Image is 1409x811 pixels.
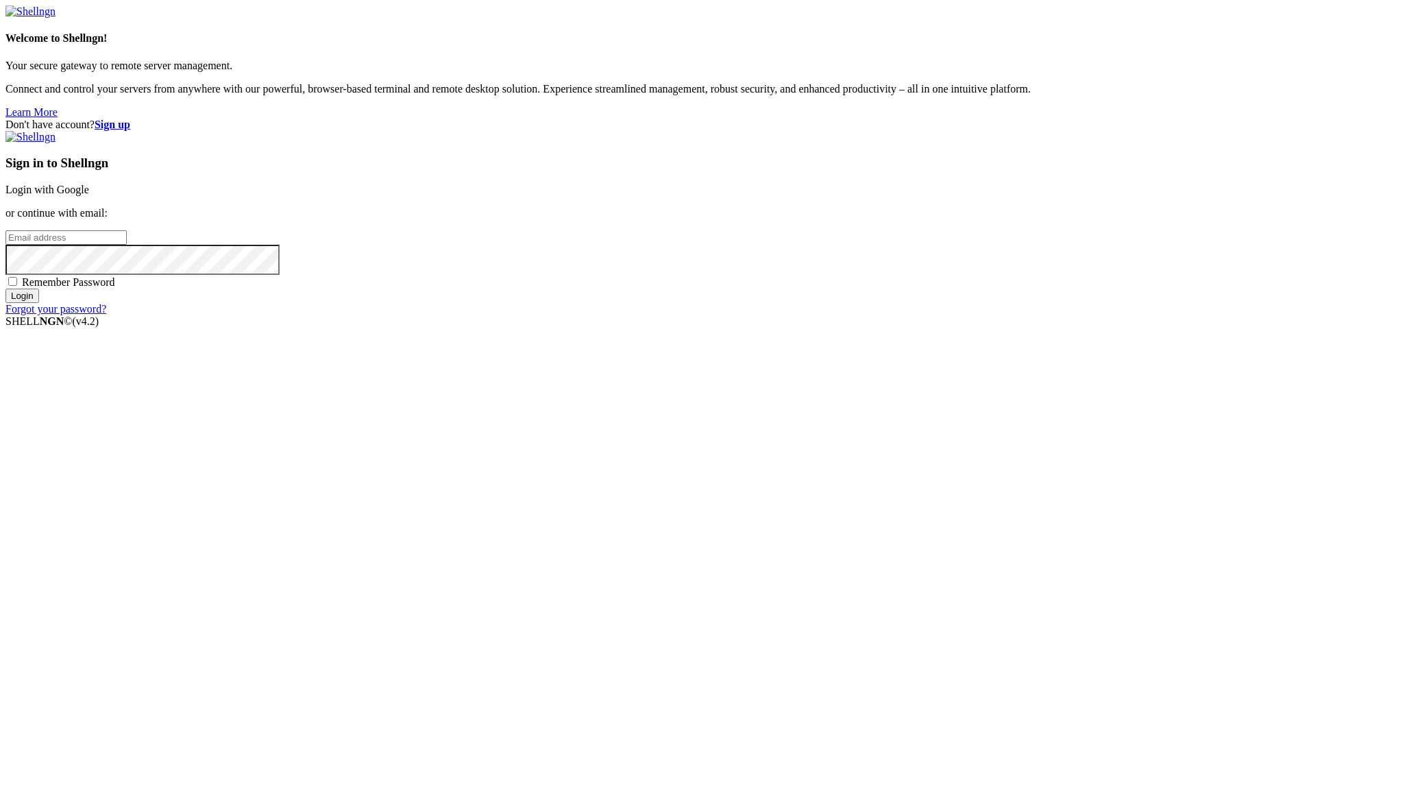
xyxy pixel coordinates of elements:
[5,230,127,245] input: Email address
[95,119,130,130] a: Sign up
[22,276,115,288] span: Remember Password
[5,83,1404,95] p: Connect and control your servers from anywhere with our powerful, browser-based terminal and remo...
[5,184,89,195] a: Login with Google
[5,315,99,327] span: SHELL ©
[5,207,1404,219] p: or continue with email:
[5,131,56,143] img: Shellngn
[8,277,17,286] input: Remember Password
[40,315,64,327] b: NGN
[5,5,56,18] img: Shellngn
[5,106,58,118] a: Learn More
[5,156,1404,171] h3: Sign in to Shellngn
[5,303,106,315] a: Forgot your password?
[5,119,1404,131] div: Don't have account?
[5,289,39,303] input: Login
[5,60,1404,72] p: Your secure gateway to remote server management.
[5,32,1404,45] h4: Welcome to Shellngn!
[73,315,99,327] span: 4.2.0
